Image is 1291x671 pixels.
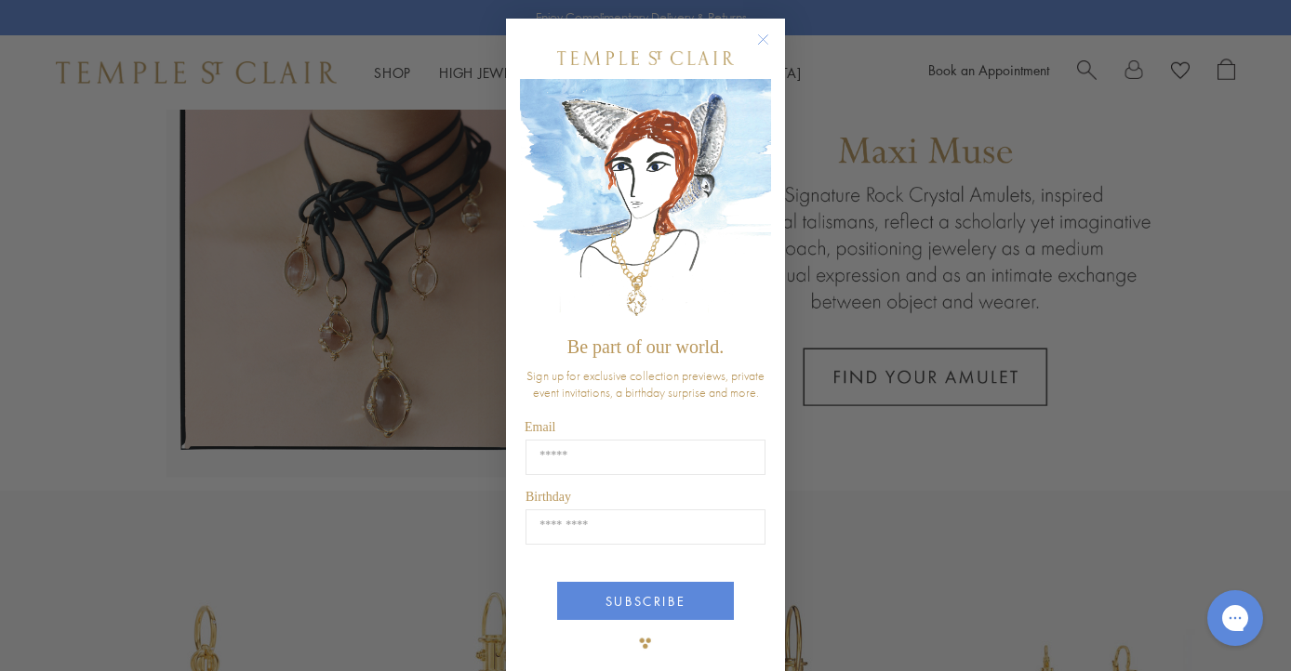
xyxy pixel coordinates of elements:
[627,625,664,662] img: TSC
[1198,584,1272,652] iframe: Gorgias live chat messenger
[761,37,784,60] button: Close dialog
[526,367,765,401] span: Sign up for exclusive collection previews, private event invitations, a birthday surprise and more.
[557,582,734,620] button: SUBSCRIBE
[526,490,571,504] span: Birthday
[520,79,771,327] img: c4a9eb12-d91a-4d4a-8ee0-386386f4f338.jpeg
[567,336,724,357] span: Be part of our world.
[525,420,555,434] span: Email
[526,440,765,475] input: Email
[557,51,734,65] img: Temple St. Clair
